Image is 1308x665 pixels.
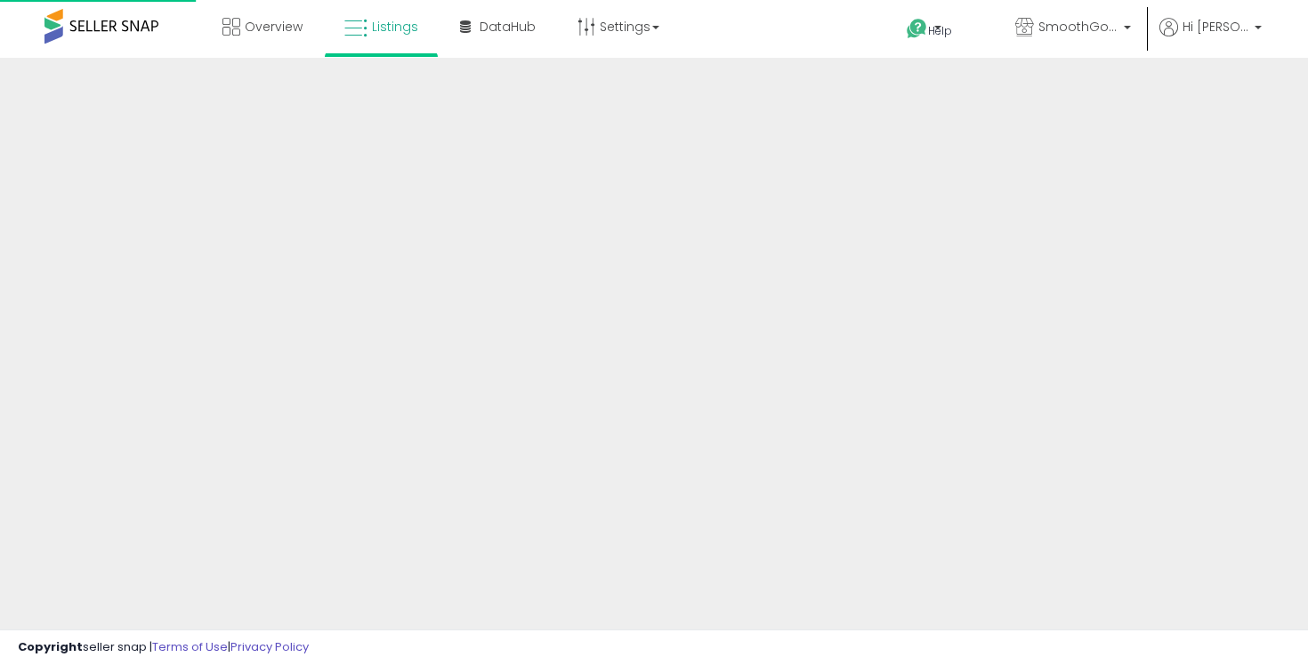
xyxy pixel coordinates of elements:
span: Overview [245,18,303,36]
span: Listings [372,18,418,36]
span: DataHub [480,18,536,36]
a: Privacy Policy [230,638,309,655]
a: Hi [PERSON_NAME] [1159,18,1262,58]
i: Get Help [906,18,928,40]
a: Help [892,4,987,58]
span: Hi [PERSON_NAME] [1183,18,1249,36]
div: seller snap | | [18,639,309,656]
a: Terms of Use [152,638,228,655]
span: Help [928,23,952,38]
span: SmoothGoods [1038,18,1118,36]
strong: Copyright [18,638,83,655]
